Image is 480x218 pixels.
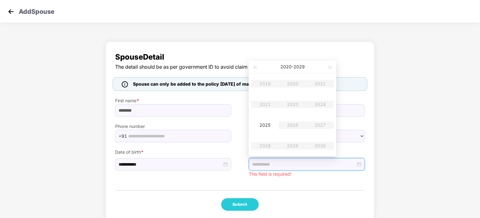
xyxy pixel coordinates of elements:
[115,123,231,130] label: Phone number
[115,51,365,63] span: Spouse Detail
[256,121,274,129] div: 2025
[6,7,16,16] img: svg+xml;base64,PHN2ZyB4bWxucz0iaHR0cDovL3d3dy53My5vcmcvMjAwMC9zdmciIHdpZHRoPSIzMCIgaGVpZ2h0PSIzMC...
[221,198,259,211] button: Submit
[133,81,263,88] span: Spouse can only be added to the policy [DATE] of marriage.
[19,7,54,14] p: Add Spouse
[251,115,279,136] td: 2025
[115,97,231,104] label: First name
[119,131,127,141] span: +91
[115,63,365,71] span: The detail should be as per government ID to avoid claim rejections.
[280,61,305,73] button: 2020-2029
[249,171,291,177] span: This field is required!
[115,149,231,156] label: Date of birth
[122,81,128,88] img: icon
